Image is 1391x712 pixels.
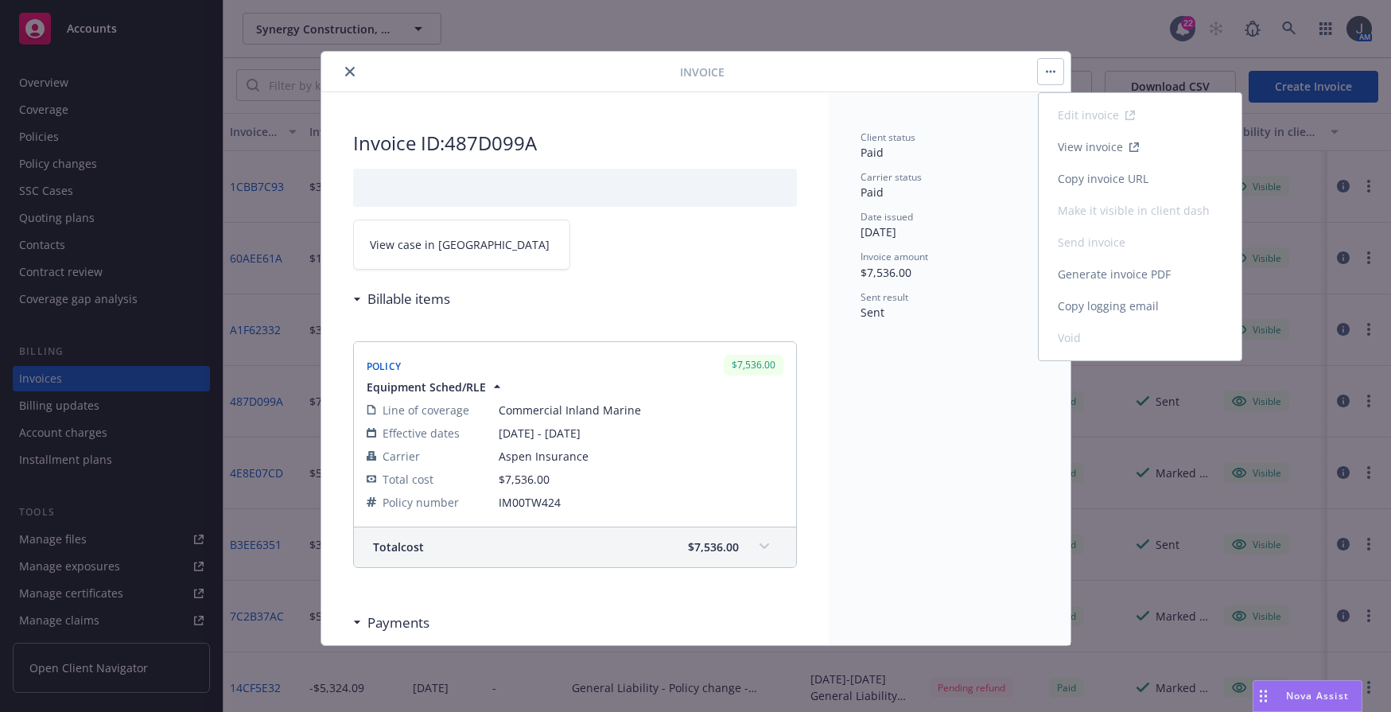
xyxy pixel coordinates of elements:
[688,539,739,555] span: $7,536.00
[354,527,796,567] div: Totalcost$7,536.00
[367,379,486,395] span: Equipment Sched/RLE
[861,130,915,144] span: Client status
[383,494,459,511] span: Policy number
[861,185,884,200] span: Paid
[383,425,460,442] span: Effective dates
[353,289,450,309] div: Billable items
[383,402,469,418] span: Line of coverage
[499,472,550,487] span: $7,536.00
[383,448,420,465] span: Carrier
[861,210,913,224] span: Date issued
[724,355,783,375] div: $7,536.00
[1253,681,1273,711] div: Drag to move
[861,145,884,160] span: Paid
[383,471,433,488] span: Total cost
[367,289,450,309] h3: Billable items
[861,290,908,304] span: Sent result
[499,448,783,465] span: Aspen Insurance
[499,494,783,511] span: IM00TW424
[367,379,505,395] button: Equipment Sched/RLE
[373,539,424,555] span: Total cost
[861,250,928,263] span: Invoice amount
[499,425,783,442] span: [DATE] - [DATE]
[1253,680,1362,712] button: Nova Assist
[680,64,725,80] span: Invoice
[499,402,783,418] span: Commercial Inland Marine
[353,220,570,270] a: View case in [GEOGRAPHIC_DATA]
[340,62,359,81] button: close
[370,236,550,253] span: View case in [GEOGRAPHIC_DATA]
[1286,689,1349,702] span: Nova Assist
[367,613,429,633] h3: Payments
[861,170,922,184] span: Carrier status
[861,305,884,320] span: Sent
[353,130,797,156] h2: Invoice ID: 487D099A
[861,265,911,280] span: $7,536.00
[861,224,896,239] span: [DATE]
[353,613,429,633] div: Payments
[367,360,402,373] span: Policy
